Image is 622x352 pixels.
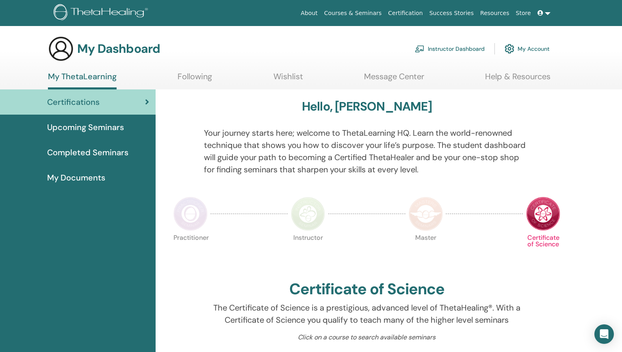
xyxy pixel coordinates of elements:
[513,6,534,21] a: Store
[415,40,485,58] a: Instructor Dashboard
[48,36,74,62] img: generic-user-icon.jpg
[385,6,426,21] a: Certification
[204,127,530,176] p: Your journey starts here; welcome to ThetaLearning HQ. Learn the world-renowned technique that sh...
[289,280,444,299] h2: Certificate of Science
[47,172,105,184] span: My Documents
[173,197,208,231] img: Practitioner
[54,4,151,22] img: logo.png
[291,197,325,231] img: Instructor
[409,197,443,231] img: Master
[477,6,513,21] a: Resources
[297,6,321,21] a: About
[364,72,424,87] a: Message Center
[178,72,212,87] a: Following
[321,6,385,21] a: Courses & Seminars
[526,235,560,269] p: Certificate of Science
[47,96,100,108] span: Certifications
[47,121,124,133] span: Upcoming Seminars
[526,197,560,231] img: Certificate of Science
[409,235,443,269] p: Master
[485,72,550,87] a: Help & Resources
[505,42,514,56] img: cog.svg
[204,332,530,342] p: Click on a course to search available seminars
[505,40,550,58] a: My Account
[48,72,117,89] a: My ThetaLearning
[426,6,477,21] a: Success Stories
[47,146,128,159] span: Completed Seminars
[594,324,614,344] div: Open Intercom Messenger
[302,99,432,114] h3: Hello, [PERSON_NAME]
[291,235,325,269] p: Instructor
[173,235,208,269] p: Practitioner
[204,302,530,326] p: The Certificate of Science is a prestigious, advanced level of ThetaHealing®. With a Certificate ...
[77,41,160,56] h3: My Dashboard
[273,72,303,87] a: Wishlist
[415,45,425,52] img: chalkboard-teacher.svg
